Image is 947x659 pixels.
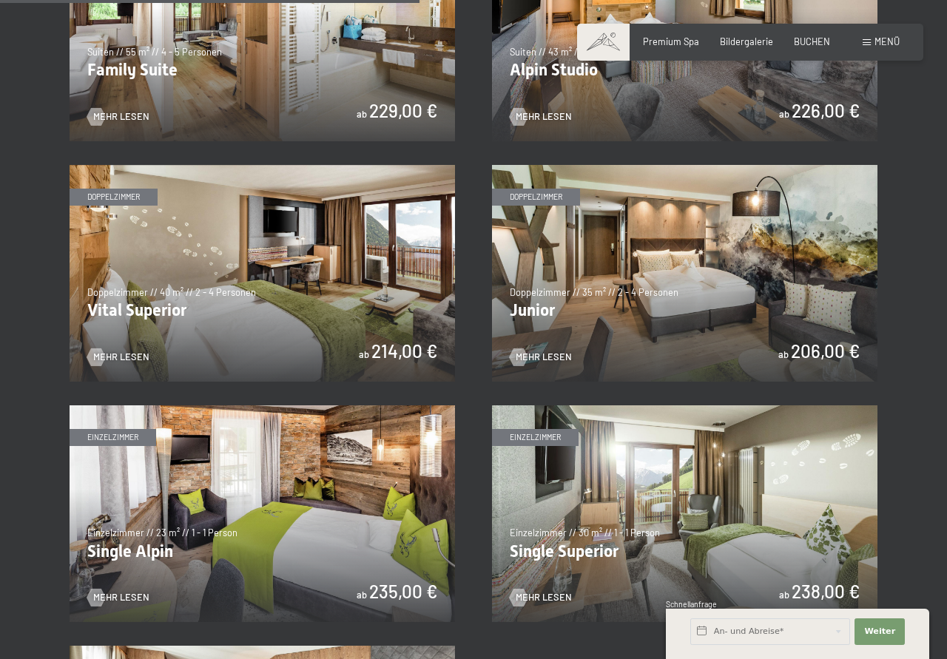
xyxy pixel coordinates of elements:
[93,591,149,604] span: Mehr Lesen
[510,351,572,364] a: Mehr Lesen
[70,165,455,172] a: Vital Superior
[87,591,149,604] a: Mehr Lesen
[510,110,572,124] a: Mehr Lesen
[93,110,149,124] span: Mehr Lesen
[516,591,572,604] span: Mehr Lesen
[492,405,877,622] img: Single Superior
[510,591,572,604] a: Mehr Lesen
[70,405,455,622] img: Single Alpin
[720,36,773,47] a: Bildergalerie
[855,618,905,645] button: Weiter
[87,110,149,124] a: Mehr Lesen
[70,646,455,653] a: Single Relax
[70,165,455,382] img: Vital Superior
[516,351,572,364] span: Mehr Lesen
[643,36,699,47] a: Premium Spa
[794,36,830,47] a: BUCHEN
[93,351,149,364] span: Mehr Lesen
[70,405,455,413] a: Single Alpin
[87,351,149,364] a: Mehr Lesen
[492,405,877,413] a: Single Superior
[492,165,877,172] a: Junior
[666,600,717,609] span: Schnellanfrage
[516,110,572,124] span: Mehr Lesen
[864,626,895,638] span: Weiter
[874,36,900,47] span: Menü
[492,165,877,382] img: Junior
